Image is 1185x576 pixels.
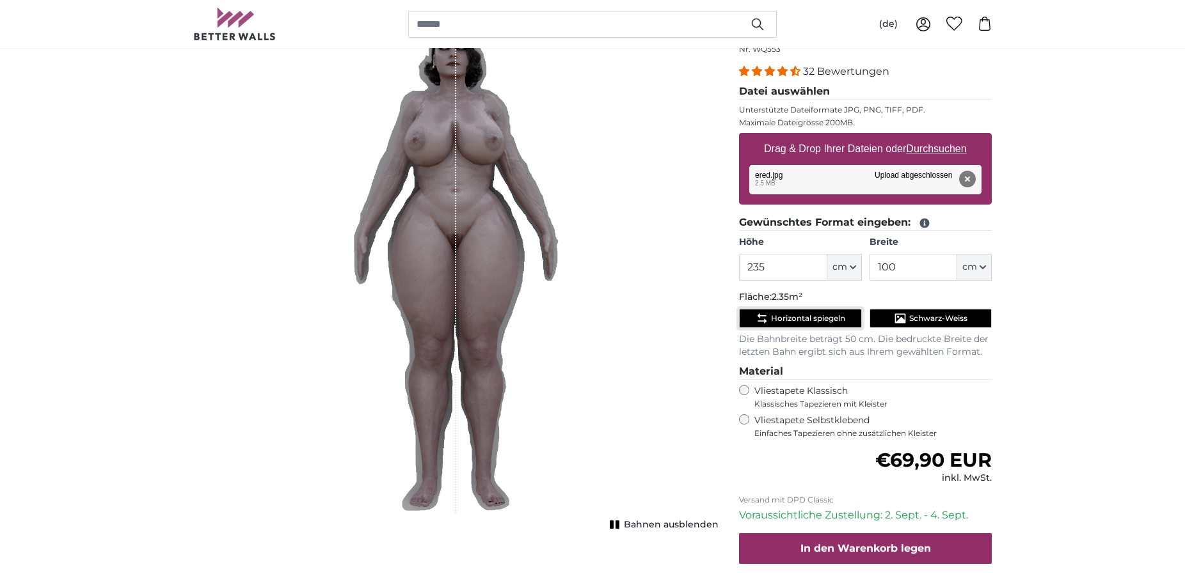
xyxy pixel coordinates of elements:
[870,309,992,328] button: Schwarz-Weiss
[754,428,992,439] span: Einfaches Tapezieren ohne zusätzlichen Kleister
[957,254,992,281] button: cm
[754,399,981,409] span: Klassisches Tapezieren mit Kleister
[739,508,992,523] p: Voraussichtliche Zustellung: 2. Sept. - 4. Sept.
[739,118,992,128] p: Maximale Dateigrösse 200MB.
[870,236,992,249] label: Breite
[875,448,992,472] span: €69,90 EUR
[875,472,992,485] div: inkl. MwSt.
[771,313,845,323] span: Horizontal spiegeln
[739,44,781,54] span: Nr. WQ553
[739,84,992,100] legend: Datei auswählen
[193,18,719,529] div: 1 of 1
[739,236,861,249] label: Höhe
[803,65,889,77] span: 32 Bewertungen
[739,309,861,328] button: Horizontal spiegeln
[754,385,981,409] label: Vliestapete Klassisch
[624,518,719,531] span: Bahnen ausblenden
[907,143,967,154] u: Durchsuchen
[909,313,967,323] span: Schwarz-Weiss
[739,105,992,115] p: Unterstützte Dateiformate JPG, PNG, TIFF, PDF.
[827,254,862,281] button: cm
[759,136,972,162] label: Drag & Drop Ihrer Dateien oder
[193,8,276,40] img: Betterwalls
[800,542,931,554] span: In den Warenkorb legen
[739,65,803,77] span: 4.31 stars
[739,215,992,231] legend: Gewünschtes Format eingeben:
[739,495,992,505] p: Versand mit DPD Classic
[739,333,992,359] p: Die Bahnbreite beträgt 50 cm. Die bedruckte Breite der letzten Bahn ergibt sich aus Ihrem gewählt...
[739,533,992,564] button: In den Warenkorb legen
[832,261,847,274] span: cm
[869,13,908,36] button: (de)
[962,261,977,274] span: cm
[754,414,992,439] label: Vliestapete Selbstklebend
[606,516,719,534] button: Bahnen ausblenden
[739,364,992,380] legend: Material
[739,291,992,304] p: Fläche:
[772,291,802,302] span: 2.35m²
